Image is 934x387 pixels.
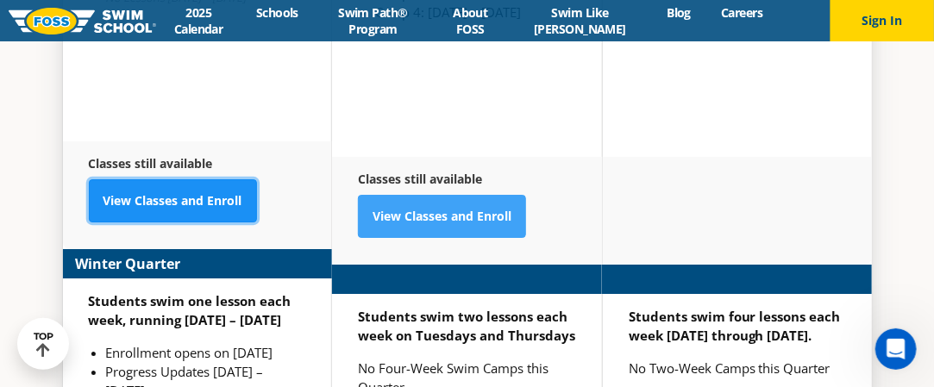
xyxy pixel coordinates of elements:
strong: Winter Quarter [76,253,181,274]
a: Schools [241,4,313,21]
a: Careers [706,4,778,21]
strong: Classes still available [89,155,213,172]
iframe: Intercom live chat [875,328,917,370]
strong: Students swim one lesson each week, running [DATE] – [DATE] [89,292,291,328]
a: Swim Like [PERSON_NAME] [508,4,652,37]
a: About FOSS [433,4,509,37]
p: No Two-Week Camps this Quarter [629,359,846,378]
strong: Students swim two lessons each week on Tuesdays and Thursdays [358,308,575,344]
li: Enrollment opens on [DATE] [106,343,306,362]
a: 2025 Calendar [156,4,241,37]
a: Swim Path® Program [314,4,433,37]
img: FOSS Swim School Logo [9,8,156,34]
div: TOP [34,331,53,358]
a: View Classes and Enroll [89,179,257,222]
strong: Students swim four lessons each week [DATE] through [DATE]. [629,308,841,344]
a: Blog [652,4,706,21]
strong: Classes still available [358,171,482,187]
a: View Classes and Enroll [358,195,526,238]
